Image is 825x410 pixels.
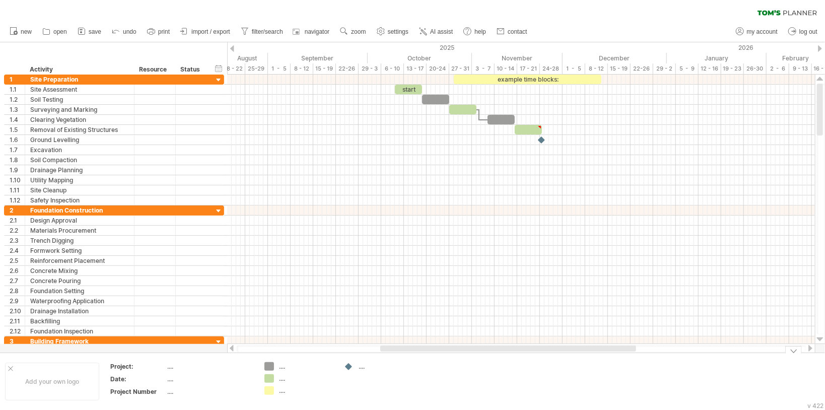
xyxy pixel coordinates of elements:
[223,63,245,74] div: 18 - 22
[30,286,129,296] div: Foundation Setting
[10,236,25,245] div: 2.3
[21,28,32,35] span: new
[494,25,530,38] a: contact
[30,266,129,276] div: Concrete Mixing
[30,276,129,286] div: Concrete Pouring
[30,95,129,104] div: Soil Testing
[336,63,359,74] div: 22-26
[404,63,427,74] div: 13 - 17
[30,226,129,235] div: Materials Procurement
[10,336,25,346] div: 3
[40,25,70,38] a: open
[110,362,166,371] div: Project:
[178,25,233,38] a: import / export
[359,362,414,371] div: ....
[191,28,230,35] span: import / export
[430,28,453,35] span: AI assist
[449,63,472,74] div: 27 - 31
[30,206,129,215] div: Foundation Construction
[721,63,744,74] div: 19 - 23
[785,346,802,354] div: hide legend
[268,53,368,63] div: September 2025
[158,28,170,35] span: print
[10,185,25,195] div: 1.11
[30,105,129,114] div: Surveying and Marking
[10,216,25,225] div: 2.1
[10,95,25,104] div: 1.2
[30,296,129,306] div: Waterproofing Application
[30,75,129,84] div: Site Preparation
[30,326,129,336] div: Foundation Inspection
[123,28,136,35] span: undo
[454,75,601,84] div: example time blocks:
[10,85,25,94] div: 1.1
[427,63,449,74] div: 20-24
[30,195,129,205] div: Safety Inspection
[747,28,778,35] span: my account
[5,363,99,400] div: Add your own logo
[786,25,820,38] a: log out
[10,155,25,165] div: 1.8
[238,25,286,38] a: filter/search
[30,135,129,145] div: Ground Levelling
[388,28,408,35] span: settings
[508,28,527,35] span: contact
[30,85,129,94] div: Site Assessment
[305,28,329,35] span: navigator
[279,374,334,383] div: ....
[10,175,25,185] div: 1.10
[563,63,585,74] div: 1 - 5
[10,115,25,124] div: 1.4
[374,25,411,38] a: settings
[30,216,129,225] div: Design Approval
[30,145,129,155] div: Excavation
[395,85,422,94] div: start
[10,286,25,296] div: 2.8
[291,63,313,74] div: 8 - 12
[110,387,166,396] div: Project Number
[10,125,25,134] div: 1.5
[109,25,140,38] a: undo
[807,402,823,409] div: v 422
[474,28,486,35] span: help
[472,53,563,63] div: November 2025
[30,165,129,175] div: Drainage Planning
[653,63,676,74] div: 29 - 2
[268,63,291,74] div: 1 - 5
[168,387,252,396] div: ....
[313,63,336,74] div: 15 - 19
[495,63,517,74] div: 10 - 14
[10,266,25,276] div: 2.6
[10,195,25,205] div: 1.12
[461,25,489,38] a: help
[10,246,25,255] div: 2.4
[30,115,129,124] div: Clearing Vegetation
[608,63,631,74] div: 15 - 19
[10,306,25,316] div: 2.10
[30,256,129,265] div: Reinforcement Placement
[7,25,35,38] a: new
[279,362,334,371] div: ....
[252,28,283,35] span: filter/search
[30,125,129,134] div: Removal of Existing Structures
[10,105,25,114] div: 1.3
[381,63,404,74] div: 6 - 10
[799,28,817,35] span: log out
[145,25,173,38] a: print
[699,63,721,74] div: 12 - 16
[517,63,540,74] div: 17 - 21
[631,63,653,74] div: 22-26
[30,246,129,255] div: Formwork Setting
[585,63,608,74] div: 8 - 12
[75,25,104,38] a: save
[30,236,129,245] div: Trench Digging
[30,64,128,75] div: Activity
[10,316,25,326] div: 2.11
[472,63,495,74] div: 3 - 7
[10,135,25,145] div: 1.6
[89,28,101,35] span: save
[10,206,25,215] div: 2
[733,25,781,38] a: my account
[667,53,767,63] div: January 2026
[168,375,252,383] div: ....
